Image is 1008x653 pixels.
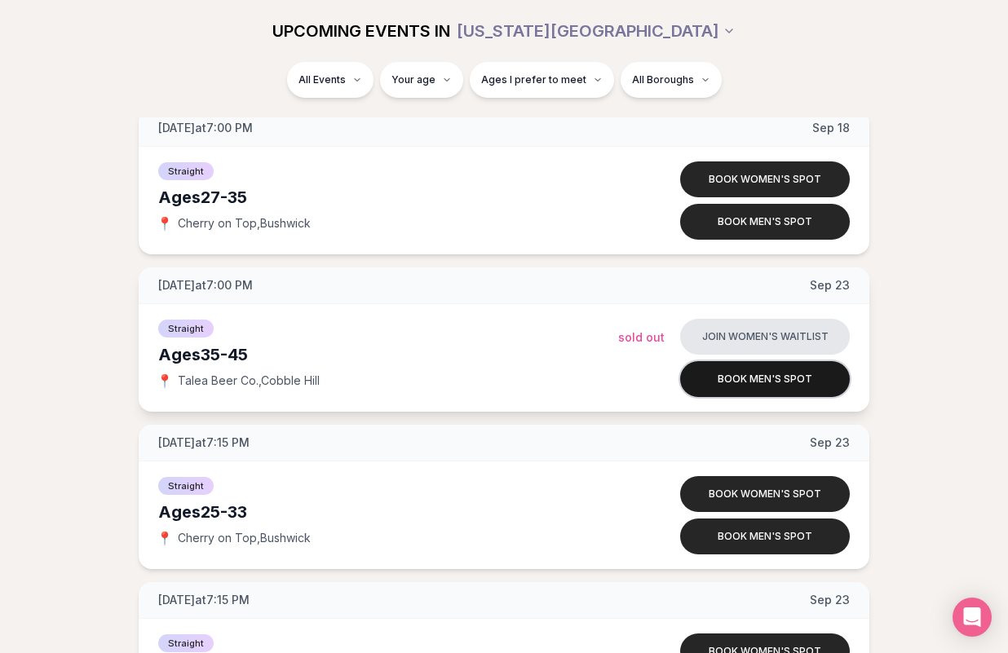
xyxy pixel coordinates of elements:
[810,277,850,293] span: Sep 23
[953,598,992,637] div: Open Intercom Messenger
[158,477,214,495] span: Straight
[158,435,250,451] span: [DATE] at 7:15 PM
[618,330,665,344] span: Sold Out
[158,320,214,338] span: Straight
[391,73,435,86] span: Your age
[158,592,250,608] span: [DATE] at 7:15 PM
[481,73,586,86] span: Ages I prefer to meet
[680,476,850,512] button: Book women's spot
[158,532,171,545] span: 📍
[178,215,311,232] span: Cherry on Top , Bushwick
[298,73,346,86] span: All Events
[680,361,850,397] button: Book men's spot
[680,518,850,554] button: Book men's spot
[457,13,736,49] button: [US_STATE][GEOGRAPHIC_DATA]
[272,20,450,42] span: UPCOMING EVENTS IN
[287,62,374,98] button: All Events
[178,530,311,546] span: Cherry on Top , Bushwick
[158,343,618,366] div: Ages 35-45
[158,120,253,136] span: [DATE] at 7:00 PM
[380,62,463,98] button: Your age
[178,373,320,389] span: Talea Beer Co. , Cobble Hill
[158,186,618,209] div: Ages 27-35
[470,62,614,98] button: Ages I prefer to meet
[680,319,850,355] button: Join women's waitlist
[158,277,253,293] span: [DATE] at 7:00 PM
[158,217,171,230] span: 📍
[680,161,850,197] button: Book women's spot
[158,162,214,180] span: Straight
[158,634,214,652] span: Straight
[158,501,618,523] div: Ages 25-33
[812,120,850,136] span: Sep 18
[158,374,171,387] span: 📍
[632,73,694,86] span: All Boroughs
[810,435,850,451] span: Sep 23
[810,592,850,608] span: Sep 23
[680,204,850,240] button: Book men's spot
[621,62,722,98] button: All Boroughs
